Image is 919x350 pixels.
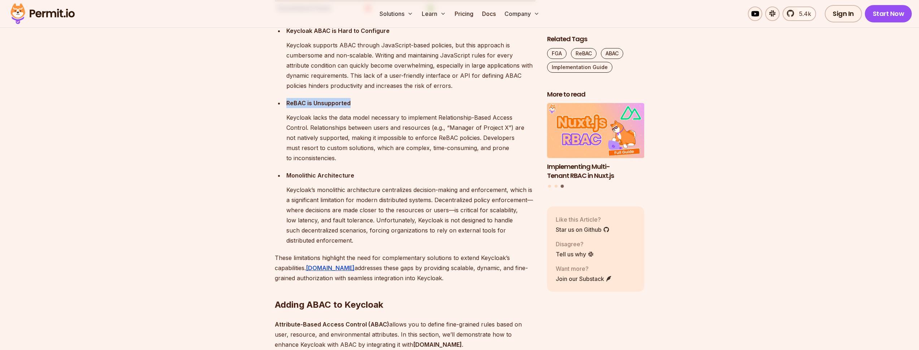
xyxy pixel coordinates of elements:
p: Keycloak’s monolithic architecture centralizes decision-making and enforcement, which is a signif... [286,185,536,246]
button: Learn [419,7,449,21]
button: Go to slide 1 [548,185,551,188]
div: Posts [547,103,645,189]
span: 5.4k [795,9,811,18]
a: ABAC [601,48,623,59]
button: Go to slide 2 [555,185,558,188]
button: Company [502,7,542,21]
img: Permit logo [7,1,78,26]
h3: Implementing Multi-Tenant RBAC in Nuxt.js [547,162,645,180]
p: Keycloak lacks the data model necessary to implement Relationship-Based Access Control. Relations... [286,112,536,163]
h2: Adding ABAC to Keycloak [275,270,536,311]
p: Disagree? [556,240,594,248]
p: allows you to define fine-grained rules based on user, resource, and environmental attributes. In... [275,319,536,350]
strong: Keycloak ABAC is Hard to Configure [286,27,390,34]
a: [DOMAIN_NAME] [306,264,355,272]
h2: More to read [547,90,645,99]
a: ReBAC [571,48,597,59]
li: 3 of 3 [547,103,645,180]
button: Solutions [377,7,416,21]
strong: Monolithic Architecture [286,172,354,179]
a: Star us on Github [556,225,610,234]
strong: [DOMAIN_NAME] [413,341,462,348]
h2: Related Tags [547,35,645,44]
p: These limitations highlight the need for complementary solutions to extend Keycloak’s capabilitie... [275,253,536,283]
strong: ReBAC is Unsupported [286,99,351,107]
p: Keycloak supports ABAC through JavaScript-based policies, but this approach is cumbersome and non... [286,40,536,91]
img: Implementing Multi-Tenant RBAC in Nuxt.js [547,103,645,158]
a: Docs [479,7,499,21]
a: Tell us why [556,250,594,259]
a: Implementing Multi-Tenant RBAC in Nuxt.jsImplementing Multi-Tenant RBAC in Nuxt.js [547,103,645,180]
a: Join our Substack [556,274,612,283]
a: Pricing [452,7,476,21]
a: Start Now [865,5,912,22]
a: FGA [547,48,567,59]
p: Like this Article? [556,215,610,224]
strong: Attribute-Based Access Control (ABAC) [275,321,389,328]
button: Go to slide 3 [561,185,564,188]
p: Want more? [556,264,612,273]
a: Sign In [825,5,862,22]
a: 5.4k [783,7,816,21]
a: Implementation Guide [547,62,612,73]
